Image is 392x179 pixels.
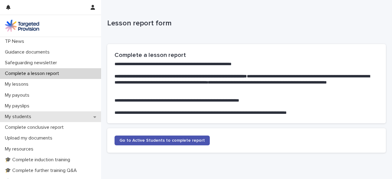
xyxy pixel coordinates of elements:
[119,138,205,143] span: Go to Active Students to complete report
[2,92,34,98] p: My payouts
[107,19,383,28] p: Lesson report form
[2,168,82,173] p: 🎓 Complete further training Q&A
[2,114,36,120] p: My students
[115,51,379,59] h2: Complete a lesson report
[2,71,64,76] p: Complete a lesson report
[2,103,34,109] p: My payslips
[2,39,29,44] p: TP News
[2,60,62,66] p: Safeguarding newsletter
[2,157,75,163] p: 🎓 Complete induction training
[5,20,39,32] img: M5nRWzHhSzIhMunXDL62
[2,81,33,87] p: My lessons
[115,136,210,145] a: Go to Active Students to complete report
[2,146,38,152] p: My resources
[2,49,55,55] p: Guidance documents
[2,135,57,141] p: Upload my documents
[2,125,69,130] p: Complete conclusive report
